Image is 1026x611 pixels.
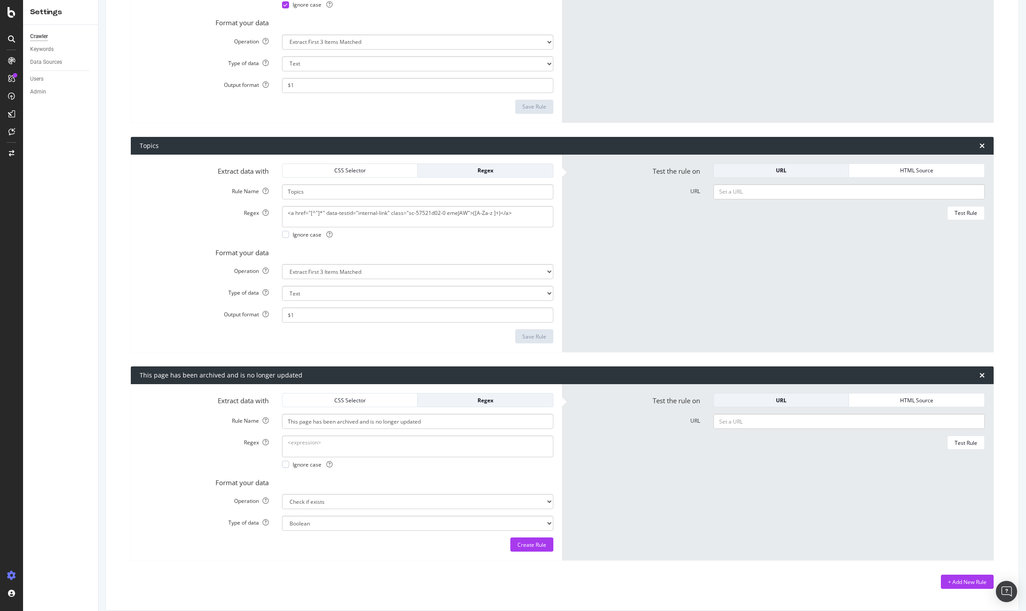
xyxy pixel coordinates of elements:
label: Test the rule on [564,163,707,176]
button: Create Rule [510,537,553,552]
input: Provide a name [282,414,553,429]
div: Users [30,74,43,84]
div: CSS Selector [290,167,411,174]
label: Type of data [133,56,275,67]
label: Output format [133,307,275,318]
div: Create Rule [517,541,546,549]
span: Ignore case [293,461,333,468]
span: Ignore case [293,231,333,238]
label: Rule Name [133,414,275,424]
label: Regex [133,206,275,217]
input: Provide a name [282,184,553,199]
div: Data Sources [30,58,62,67]
button: Test Rule [947,436,985,450]
label: Type of data [133,286,275,296]
label: URL [564,184,707,195]
div: HTML Source [856,167,977,174]
label: Rule Name [133,184,275,195]
label: Format your data [133,15,275,27]
button: CSS Selector [282,163,418,178]
input: $1 [282,78,553,93]
label: Format your data [133,245,275,257]
div: HTML Source [856,397,977,404]
input: $1 [282,307,553,323]
div: times [979,372,985,379]
div: Save Rule [522,333,546,340]
button: Save Rule [515,329,553,343]
label: Output format [133,78,275,89]
div: URL [721,397,842,404]
div: URL [721,167,842,174]
label: Format your data [133,475,275,487]
div: Test Rule [955,439,977,447]
label: Extract data with [133,163,275,176]
button: Regex [418,393,553,407]
button: CSS Selector [282,393,418,407]
input: Set a URL [713,414,985,429]
div: + Add New Rule [948,578,987,586]
a: Admin [30,87,92,97]
a: Keywords [30,45,92,54]
textarea: <a href="[^"]*" data-testid="internal-link" class="sc-57521d02-0 emeJAW">([A-Za-z ]+)</a> [282,206,553,227]
a: Crawler [30,32,92,41]
label: Operation [133,264,275,275]
label: Operation [133,494,275,505]
label: Operation [133,35,275,45]
div: Admin [30,87,46,97]
a: Data Sources [30,58,92,67]
a: Users [30,74,92,84]
div: Save Rule [522,103,546,110]
label: Test the rule on [564,393,707,405]
button: HTML Source [849,393,985,407]
div: CSS Selector [290,397,411,404]
button: HTML Source [849,163,985,178]
span: Ignore case [293,1,333,8]
label: Regex [133,436,275,446]
label: Type of data [133,516,275,526]
input: Set a URL [713,184,985,199]
div: Regex [425,397,546,404]
button: Save Rule [515,100,553,114]
div: Settings [30,7,91,17]
button: URL [713,163,850,178]
div: Test Rule [955,209,977,217]
div: times [979,142,985,149]
button: Regex [418,163,553,178]
div: Topics [140,141,159,150]
div: Keywords [30,45,54,54]
div: This page has been archived and is no longer updated [140,371,302,380]
div: Crawler [30,32,48,41]
div: Regex [425,167,546,174]
label: URL [564,414,707,424]
button: URL [713,393,850,407]
div: Open Intercom Messenger [996,581,1017,602]
label: Extract data with [133,393,275,405]
button: + Add New Rule [941,575,994,589]
button: Test Rule [947,206,985,220]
